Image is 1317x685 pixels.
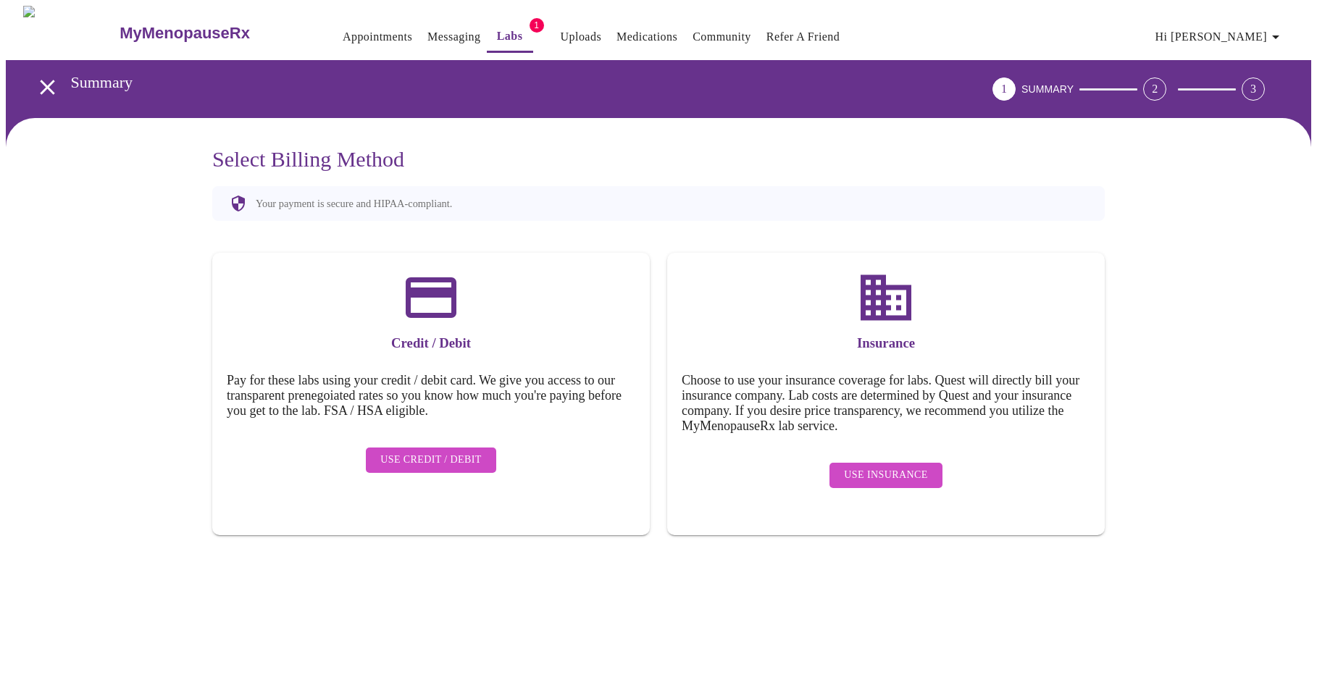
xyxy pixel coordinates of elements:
span: 1 [530,18,544,33]
a: Appointments [343,27,412,47]
a: Medications [616,27,677,47]
p: Your payment is secure and HIPAA-compliant. [256,198,452,210]
a: Community [693,27,751,47]
span: Hi [PERSON_NAME] [1155,27,1284,47]
a: Labs [497,26,523,46]
button: Hi [PERSON_NAME] [1150,22,1290,51]
span: Use Insurance [844,466,927,484]
button: Use Credit / Debit [366,447,496,473]
button: open drawer [26,66,69,109]
h3: Summary [71,73,912,92]
div: 3 [1242,77,1265,101]
button: Messaging [422,22,486,51]
button: Appointments [337,22,418,51]
h3: Credit / Debit [227,335,635,351]
span: Use Credit / Debit [380,451,482,469]
div: 1 [992,77,1016,101]
h5: Choose to use your insurance coverage for labs. Quest will directly bill your insurance company. ... [682,373,1090,434]
button: Uploads [555,22,608,51]
h5: Pay for these labs using your credit / debit card. We give you access to our transparent prenegoi... [227,373,635,419]
a: MyMenopauseRx [118,8,308,59]
button: Community [687,22,757,51]
button: Medications [611,22,683,51]
a: Refer a Friend [766,27,840,47]
img: MyMenopauseRx Logo [23,6,118,60]
button: Use Insurance [829,463,942,488]
a: Messaging [427,27,480,47]
button: Labs [487,22,533,53]
button: Refer a Friend [761,22,846,51]
div: 2 [1143,77,1166,101]
span: SUMMARY [1021,83,1074,95]
h3: MyMenopauseRx [120,24,250,43]
h3: Insurance [682,335,1090,351]
h3: Select Billing Method [212,147,1105,172]
a: Uploads [561,27,602,47]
